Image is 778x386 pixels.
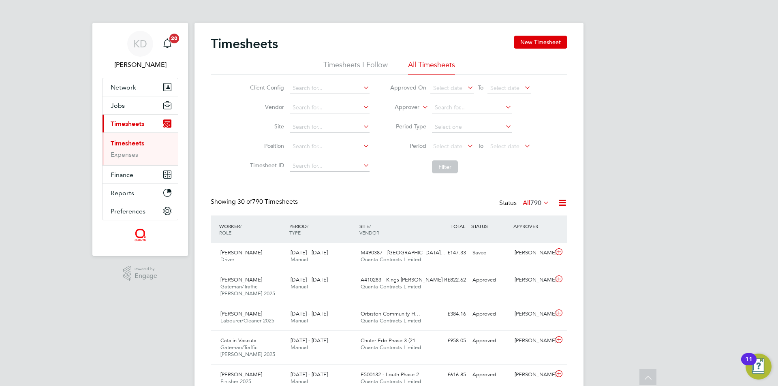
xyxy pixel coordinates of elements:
span: Timesheets [111,120,144,128]
button: Timesheets [103,115,178,132]
button: Preferences [103,202,178,220]
input: Search for... [290,102,370,113]
a: Timesheets [111,139,144,147]
span: VENDOR [359,229,379,236]
div: PERIOD [287,219,357,240]
span: Engage [135,273,157,279]
span: To [475,141,486,151]
span: 30 of [237,198,252,206]
span: / [369,223,371,229]
div: [PERSON_NAME] [511,273,554,287]
div: [PERSON_NAME] [511,307,554,321]
span: Finisher 2025 [220,378,251,385]
span: Manual [291,378,308,385]
span: Manual [291,283,308,290]
button: New Timesheet [514,36,567,49]
h2: Timesheets [211,36,278,52]
div: STATUS [469,219,511,233]
span: 790 Timesheets [237,198,298,206]
span: TYPE [289,229,301,236]
input: Select one [432,122,512,133]
div: £616.85 [427,368,469,382]
span: M490387 - [GEOGRAPHIC_DATA]… [361,249,446,256]
button: Jobs [103,96,178,114]
span: [DATE] - [DATE] [291,249,328,256]
span: Select date [433,143,462,150]
span: Preferences [111,207,145,215]
span: [DATE] - [DATE] [291,310,328,317]
input: Search for... [290,122,370,133]
span: Quanta Contracts Limited [361,344,421,351]
span: / [307,223,308,229]
div: Approved [469,273,511,287]
span: ROLE [219,229,231,236]
span: Reports [111,189,134,197]
a: Go to home page [102,228,178,241]
div: Approved [469,334,511,348]
input: Search for... [290,83,370,94]
span: Select date [490,84,519,92]
div: [PERSON_NAME] [511,368,554,382]
div: £384.16 [427,307,469,321]
div: APPROVER [511,219,554,233]
label: Approved On [390,84,426,91]
button: Filter [432,160,458,173]
span: To [475,82,486,93]
img: quantacontracts-logo-retina.png [134,228,146,241]
span: Select date [433,84,462,92]
span: Karen Donald [102,60,178,70]
span: A410283 - Kings [PERSON_NAME] R… [361,276,453,283]
span: Manual [291,344,308,351]
span: TOTAL [451,223,465,229]
button: Reports [103,184,178,202]
label: All [523,199,549,207]
span: [PERSON_NAME] [220,371,262,378]
span: Driver [220,256,234,263]
span: Quanta Contracts Limited [361,378,421,385]
label: Period [390,142,426,149]
label: Period Type [390,123,426,130]
div: Approved [469,307,511,321]
span: [DATE] - [DATE] [291,276,328,283]
div: £147.33 [427,246,469,260]
div: Status [499,198,551,209]
input: Search for... [290,141,370,152]
input: Search for... [432,102,512,113]
span: E500132 - Louth Phase 2 [361,371,419,378]
span: [DATE] - [DATE] [291,337,328,344]
div: £958.05 [427,334,469,348]
div: Approved [469,368,511,382]
span: Manual [291,317,308,324]
a: KD[PERSON_NAME] [102,31,178,70]
span: [PERSON_NAME] [220,249,262,256]
li: All Timesheets [408,60,455,75]
span: Catalin Vascuta [220,337,256,344]
span: Quanta Contracts Limited [361,317,421,324]
div: Saved [469,246,511,260]
label: Site [248,123,284,130]
span: Gateman/Traffic [PERSON_NAME] 2025 [220,344,275,358]
button: Network [103,78,178,96]
span: Manual [291,256,308,263]
label: Vendor [248,103,284,111]
div: WORKER [217,219,287,240]
label: Client Config [248,84,284,91]
input: Search for... [290,160,370,172]
div: SITE [357,219,427,240]
span: Powered by [135,266,157,273]
span: KD [133,38,147,49]
button: Finance [103,166,178,183]
span: Quanta Contracts Limited [361,283,421,290]
nav: Main navigation [92,23,188,256]
a: Powered byEngage [123,266,158,281]
span: [PERSON_NAME] [220,310,262,317]
div: Showing [211,198,299,206]
span: Orbiston Community H… [361,310,420,317]
div: Timesheets [103,132,178,165]
a: 20 [159,31,175,57]
div: 11 [745,359,752,370]
label: Approver [383,103,419,111]
div: [PERSON_NAME] [511,246,554,260]
span: Select date [490,143,519,150]
span: 20 [169,34,179,43]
